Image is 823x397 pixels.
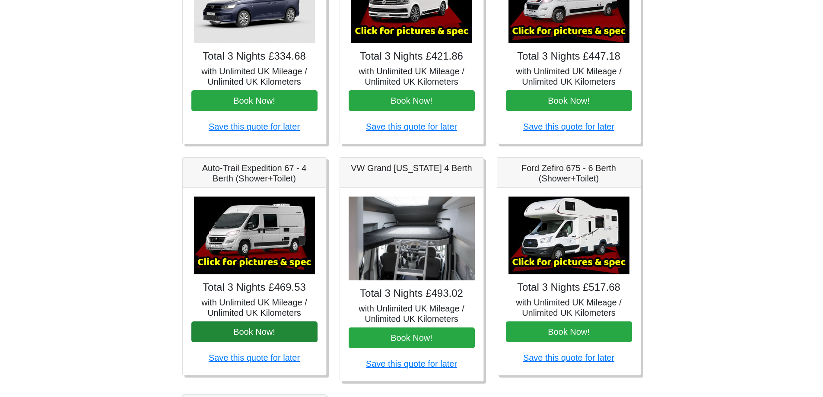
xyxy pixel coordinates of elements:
[209,353,300,362] a: Save this quote for later
[349,50,475,63] h4: Total 3 Nights £421.86
[506,90,632,111] button: Book Now!
[366,122,457,131] a: Save this quote for later
[191,66,318,87] h5: with Unlimited UK Mileage / Unlimited UK Kilometers
[506,66,632,87] h5: with Unlimited UK Mileage / Unlimited UK Kilometers
[191,50,318,63] h4: Total 3 Nights £334.68
[506,321,632,342] button: Book Now!
[349,90,475,111] button: Book Now!
[506,163,632,184] h5: Ford Zefiro 675 - 6 Berth (Shower+Toilet)
[209,122,300,131] a: Save this quote for later
[349,197,475,281] img: VW Grand California 4 Berth
[523,353,614,362] a: Save this quote for later
[506,50,632,63] h4: Total 3 Nights £447.18
[506,281,632,294] h4: Total 3 Nights £517.68
[523,122,614,131] a: Save this quote for later
[194,197,315,274] img: Auto-Trail Expedition 67 - 4 Berth (Shower+Toilet)
[506,297,632,318] h5: with Unlimited UK Mileage / Unlimited UK Kilometers
[191,90,318,111] button: Book Now!
[349,287,475,300] h4: Total 3 Nights £493.02
[349,327,475,348] button: Book Now!
[349,66,475,87] h5: with Unlimited UK Mileage / Unlimited UK Kilometers
[191,163,318,184] h5: Auto-Trail Expedition 67 - 4 Berth (Shower+Toilet)
[349,163,475,173] h5: VW Grand [US_STATE] 4 Berth
[366,359,457,368] a: Save this quote for later
[191,281,318,294] h4: Total 3 Nights £469.53
[508,197,629,274] img: Ford Zefiro 675 - 6 Berth (Shower+Toilet)
[191,321,318,342] button: Book Now!
[191,297,318,318] h5: with Unlimited UK Mileage / Unlimited UK Kilometers
[349,303,475,324] h5: with Unlimited UK Mileage / Unlimited UK Kilometers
